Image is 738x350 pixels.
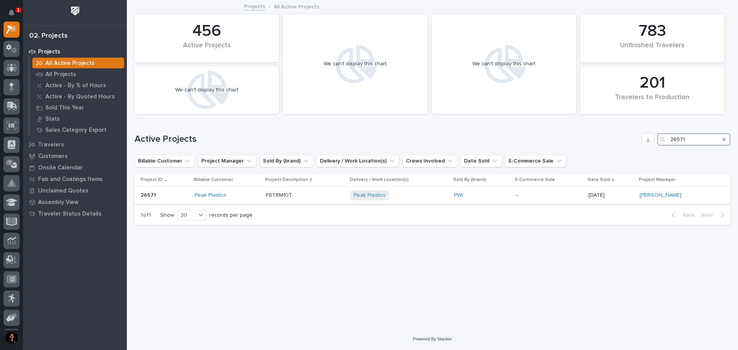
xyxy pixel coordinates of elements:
div: 783 [593,22,711,41]
div: 456 [148,22,266,41]
p: All Active Projects [45,60,95,67]
div: We can't display this chart [472,61,535,67]
p: Travelers [38,141,64,148]
p: Customers [38,153,68,160]
p: Project ID [141,176,163,184]
a: Projects [23,46,127,57]
a: Peak Plastics [194,192,226,199]
button: Notifications [3,5,20,21]
img: Workspace Logo [68,4,82,18]
p: Sold This Year [45,105,84,111]
div: We can't display this chart [175,87,238,93]
h1: Active Projects [135,134,639,145]
a: Sold This Year [30,102,127,113]
button: Date Sold [460,155,502,167]
a: Stats [30,113,127,124]
button: Sold By (brand) [259,155,313,167]
p: 26571 [141,191,158,199]
div: 30 [178,211,196,219]
p: Active - By % of Hours [45,82,106,89]
button: Crews Involved [402,155,457,167]
p: Project Description [265,176,308,184]
p: FSTRM10T [266,192,344,199]
a: Sales Category Export [30,124,127,135]
a: PWI [454,192,463,199]
p: 1 of 1 [135,206,157,225]
button: users-avatar [3,330,20,346]
p: - [516,192,583,199]
a: [PERSON_NAME] [640,192,681,199]
a: Fab and Coatings Items [23,173,127,185]
p: Sold By (brand) [453,176,486,184]
a: Travelers [23,139,127,150]
a: Traveler Status Details [23,208,127,219]
p: All Active Projects [274,2,319,10]
input: Search [657,133,730,146]
p: All Projects [45,71,76,78]
a: Active - By Quoted Hours [30,91,127,102]
p: Show [160,212,174,219]
p: E-Commerce Sale [515,176,555,184]
button: Project Manager [198,155,256,167]
button: Back [665,212,698,219]
a: Active - By % of Hours [30,80,127,91]
p: Stats [45,116,60,123]
p: Projects [38,48,60,55]
button: Delivery / Work Location(s) [316,155,399,167]
a: Onsite Calendar [23,162,127,173]
p: Project Manager [639,176,675,184]
p: Traveler Status Details [38,211,101,217]
p: Date Sold [588,176,610,184]
span: Back [678,212,695,219]
p: Onsite Calendar [38,164,83,171]
p: Fab and Coatings Items [38,176,103,183]
div: Travelers to Production [593,93,711,109]
button: Next [698,212,730,219]
p: Billable Customer [194,176,233,184]
a: Customers [23,150,127,162]
p: records per page [209,212,253,219]
a: Peak Plastics [354,192,386,199]
div: Active Projects [148,41,266,58]
p: Assembly View [38,199,78,206]
button: Billable Customer [135,155,195,167]
a: All Active Projects [30,58,127,68]
a: Assembly View [23,196,127,208]
div: 201 [593,73,711,93]
a: All Projects [30,69,127,80]
div: Notifications1 [10,9,20,22]
button: E-Commerce Sale [505,155,566,167]
div: We can't display this chart [324,61,387,67]
div: 02. Projects [29,32,68,40]
p: Active - By Quoted Hours [45,93,115,100]
p: [DATE] [588,192,633,199]
span: Next [701,212,718,219]
p: Unclaimed Quotes [38,187,88,194]
a: Projects [244,2,265,10]
div: Unfinished Travelers [593,41,711,58]
p: Delivery / Work Location(s) [350,176,409,184]
a: Powered By Stacker [413,337,452,341]
a: Unclaimed Quotes [23,185,127,196]
p: 1 [17,7,20,13]
tr: 2657126571 Peak Plastics FSTRM10TPeak Plastics PWI -[DATE][PERSON_NAME] [135,187,730,204]
p: Sales Category Export [45,127,106,134]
